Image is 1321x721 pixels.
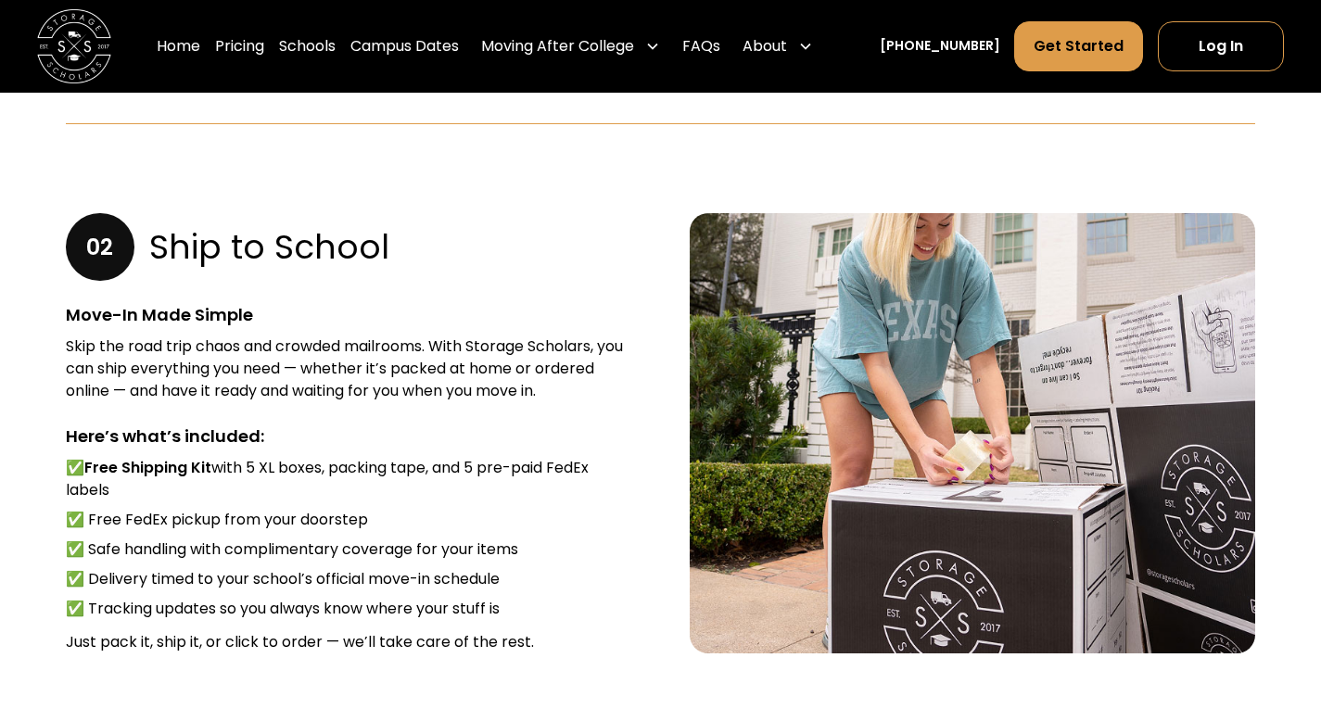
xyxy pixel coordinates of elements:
[481,35,634,57] div: Moving After College
[215,20,264,72] a: Pricing
[66,538,630,561] li: ✅ Safe handling with complimentary coverage for your items
[880,36,1000,56] a: [PHONE_NUMBER]
[37,9,111,83] img: Storage Scholars main logo
[743,35,787,57] div: About
[66,213,133,281] div: 02
[66,303,630,328] div: Move-In Made Simple
[157,20,200,72] a: Home
[66,568,630,590] li: ✅ Delivery timed to your school’s official move-in schedule
[279,20,336,72] a: Schools
[474,20,667,72] div: Moving After College
[66,335,630,402] div: Skip the road trip chaos and crowded mailrooms. With Storage Scholars, you can ship everything yo...
[66,509,630,531] li: ✅ Free FedEx pickup from your doorstep
[149,227,389,267] h3: Ship to School
[84,457,211,478] strong: Free Shipping Kit
[1158,21,1284,71] a: Log In
[66,631,630,653] div: Just pack it, ship it, or click to order — we’ll take care of the rest.
[690,213,1254,653] img: Storage Scholar
[66,598,630,620] li: ✅ Tracking updates so you always know where your stuff is
[735,20,820,72] div: About
[37,9,111,83] a: home
[682,20,720,72] a: FAQs
[66,424,630,449] div: Here’s what’s included:
[1014,21,1143,71] a: Get Started
[350,20,459,72] a: Campus Dates
[66,457,630,501] li: ✅ with 5 XL boxes, packing tape, and 5 pre-paid FedEx labels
